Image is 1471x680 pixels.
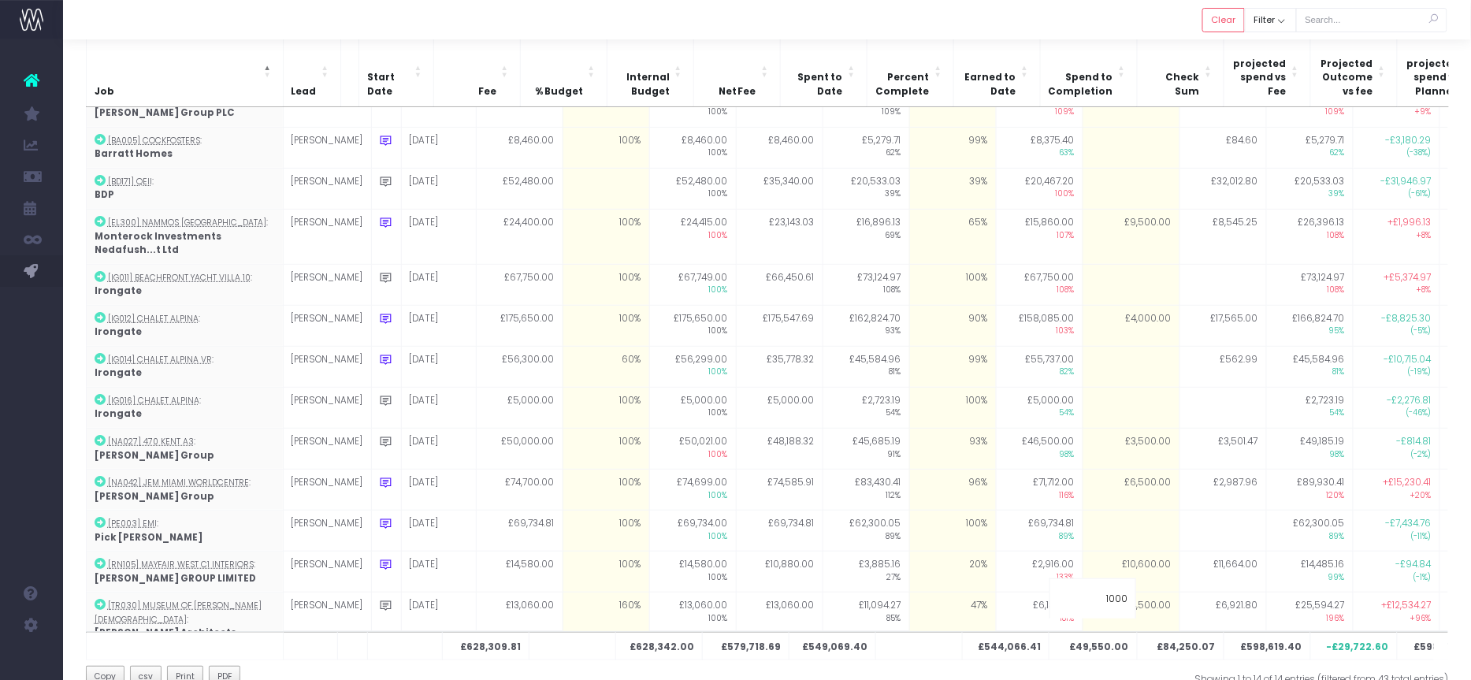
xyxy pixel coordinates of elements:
[1275,613,1345,625] span: 196%
[86,552,283,593] td: :
[1005,188,1075,200] span: 100%
[909,387,996,428] td: 100%
[963,633,1049,660] th: £544,066.41
[823,264,909,305] td: £73,124.97
[1083,470,1179,511] td: £6,500.00
[1388,216,1432,230] span: +£1,996.13
[283,35,340,106] th: Lead: Activate to sort: Activate to sort: Activate to sort: Activate to sort: Activate to sort: A...
[649,127,736,168] td: £8,460.00
[401,387,476,428] td: [DATE]
[86,305,283,346] td: :
[401,429,476,470] td: [DATE]
[1386,517,1432,531] span: -£7,434.76
[283,210,371,265] td: [PERSON_NAME]
[996,387,1083,428] td: £5,000.00
[1083,305,1179,346] td: £4,000.00
[95,407,142,420] strong: Irongate
[1361,188,1432,200] span: (-61%)
[649,346,736,387] td: £56,299.00
[1384,353,1432,367] span: -£10,715.04
[1005,284,1075,296] span: 108%
[1005,106,1075,118] span: 109%
[909,305,996,346] td: 90%
[1396,558,1432,572] span: -£94.84
[1179,429,1266,470] td: £3,501.47
[1049,71,1113,98] span: Spend to Completion
[719,85,756,99] span: Net Fee
[476,470,563,511] td: £74,700.00
[736,305,823,346] td: £175,547.69
[736,470,823,511] td: £74,585.91
[658,230,728,242] span: 100%
[649,429,736,470] td: £50,021.00
[108,436,194,448] abbr: [NA027] 470 Kent A3
[1384,476,1432,490] span: +£15,230.41
[1179,552,1266,593] td: £11,664.00
[86,210,283,265] td: :
[1179,305,1266,346] td: £17,565.00
[1275,366,1345,378] span: 81%
[909,552,996,593] td: 20%
[1382,599,1432,613] span: +£12,534.27
[563,127,649,168] td: 100%
[909,210,996,265] td: 65%
[1083,429,1179,470] td: £3,500.00
[1202,8,1245,32] button: Clear
[1361,366,1432,378] span: (-19%)
[401,511,476,552] td: [DATE]
[649,387,736,428] td: £5,000.00
[649,305,736,346] td: £175,650.00
[1296,8,1447,32] input: Search...
[1266,168,1353,209] td: £20,533.03
[780,35,867,106] th: Spent to Date: Activate to sort: Activate to sort: Activate to sort: Activate to sort: Activate t...
[1361,407,1432,419] span: (-46%)
[1275,490,1345,502] span: 120%
[649,511,736,552] td: £69,734.00
[108,135,200,147] abbr: [BA005] Cockfosters
[736,346,823,387] td: £35,778.32
[1005,572,1075,584] span: 133%
[649,470,736,511] td: £74,699.00
[831,188,901,200] span: 39%
[401,127,476,168] td: [DATE]
[875,71,930,98] span: Percent Complete
[476,210,563,265] td: £24,400.00
[867,35,953,106] th: Percent Complete: Activate to sort: Activate to sort: Activate to sort: Activate to sort: Activat...
[1387,394,1432,408] span: -£2,276.81
[1275,531,1345,543] span: 89%
[95,325,142,338] strong: Irongate
[996,305,1083,346] td: £158,085.00
[401,264,476,305] td: [DATE]
[1361,572,1432,584] span: (-1%)
[95,284,142,297] strong: Irongate
[1245,8,1297,32] button: Filter
[283,305,371,346] td: [PERSON_NAME]
[1266,429,1353,470] td: £49,185.19
[607,35,693,106] th: Internal Budget: Activate to sort: Activate to sort: Activate to sort: Activate to sort: Activate...
[476,127,563,168] td: £8,460.00
[1005,325,1075,337] span: 103%
[283,168,371,209] td: [PERSON_NAME]
[831,613,901,625] span: 85%
[563,305,649,346] td: 100%
[476,346,563,387] td: £56,300.00
[658,106,728,118] span: 100%
[616,633,703,660] th: £628,342.00
[1266,305,1353,346] td: £166,824.70
[1361,613,1432,625] span: +96%
[1224,35,1310,106] th: projected spend vs Fee: Activate to sort: Activate to sort: Activate to sort: Activate to sort: A...
[1381,175,1432,189] span: -£31,946.97
[1361,147,1432,159] span: (-38%)
[1361,490,1432,502] span: +20%
[401,470,476,511] td: [DATE]
[95,531,202,544] strong: Pick [PERSON_NAME]
[1137,35,1224,106] th: Check Sum: Activate to sort: Activate to sort: Activate to sort: Activate to sort: Activate to so...
[649,264,736,305] td: £67,749.00
[20,648,43,672] img: images/default_profile_image.png
[658,490,728,502] span: 100%
[658,613,728,625] span: 100%
[1386,134,1432,148] span: -£3,180.29
[1384,271,1432,285] span: +£5,374.97
[1137,633,1224,660] th: £84,250.07
[996,264,1083,305] td: £67,750.00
